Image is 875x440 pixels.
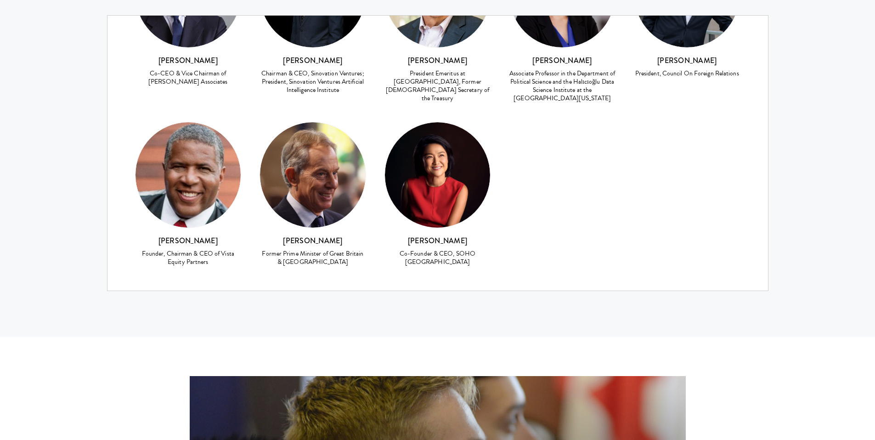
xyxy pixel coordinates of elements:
[135,69,242,86] div: Co-CEO & Vice Chairman of [PERSON_NAME] Associates
[384,122,491,268] a: [PERSON_NAME] Co-Founder & CEO, SOHO [GEOGRAPHIC_DATA]
[384,55,491,66] h3: [PERSON_NAME]
[260,69,366,94] div: Chairman & CEO, Sinovation Ventures; President, Sinovation Ventures Artificial Intelligence Insti...
[260,55,366,66] h3: [PERSON_NAME]
[260,250,366,266] div: Former Prime Minister of Great Britain & [GEOGRAPHIC_DATA]
[634,55,740,66] h3: [PERSON_NAME]
[135,235,242,246] h3: [PERSON_NAME]
[384,250,491,266] div: Co-Founder & CEO, SOHO [GEOGRAPHIC_DATA]
[135,250,242,266] div: Founder, Chairman & CEO of Vista Equity Partners
[509,69,615,103] div: Associate Professor in the Department of Political Science and the Halıcıoğlu Data Science Instit...
[260,235,366,246] h3: [PERSON_NAME]
[634,69,740,78] div: President, Council On Foreign Relations
[135,55,242,66] h3: [PERSON_NAME]
[384,69,491,103] div: President Emeritus at [GEOGRAPHIC_DATA], Former [DEMOGRAPHIC_DATA] Secretary of the Treasury
[509,55,615,66] h3: [PERSON_NAME]
[384,235,491,246] h3: [PERSON_NAME]
[135,122,242,268] a: [PERSON_NAME] Founder, Chairman & CEO of Vista Equity Partners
